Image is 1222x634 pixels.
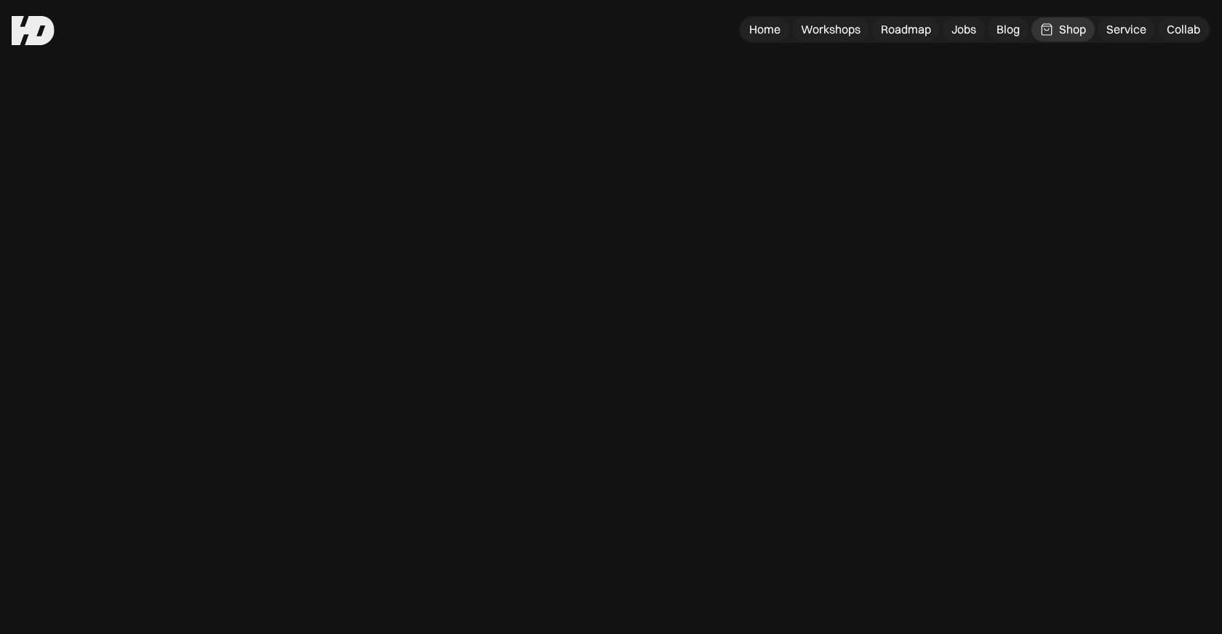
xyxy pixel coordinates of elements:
[792,17,869,41] a: Workshops
[749,22,780,37] div: Home
[740,17,789,41] a: Home
[1106,22,1146,37] div: Service
[872,17,940,41] a: Roadmap
[997,22,1020,37] div: Blog
[1167,22,1200,37] div: Collab
[988,17,1029,41] a: Blog
[1031,17,1095,41] a: Shop
[881,22,931,37] div: Roadmap
[951,22,976,37] div: Jobs
[943,17,985,41] a: Jobs
[1059,22,1086,37] div: Shop
[801,22,860,37] div: Workshops
[1158,17,1209,41] a: Collab
[1098,17,1155,41] a: Service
